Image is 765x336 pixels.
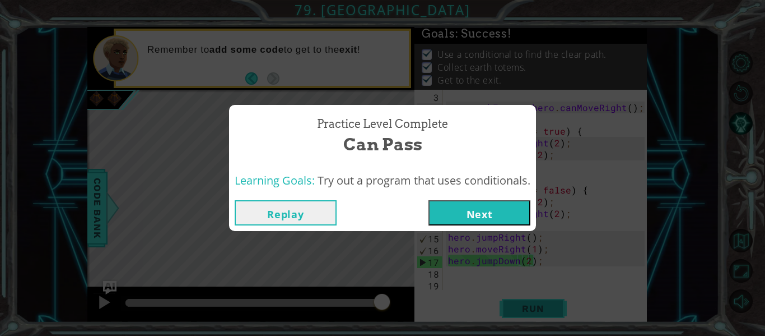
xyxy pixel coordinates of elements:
[343,132,422,157] span: Can Pass
[235,173,315,188] span: Learning Goals:
[235,200,337,225] button: Replay
[318,173,530,188] span: Try out a program that uses conditionals.
[317,116,448,132] span: Practice Level Complete
[428,200,530,225] button: Next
